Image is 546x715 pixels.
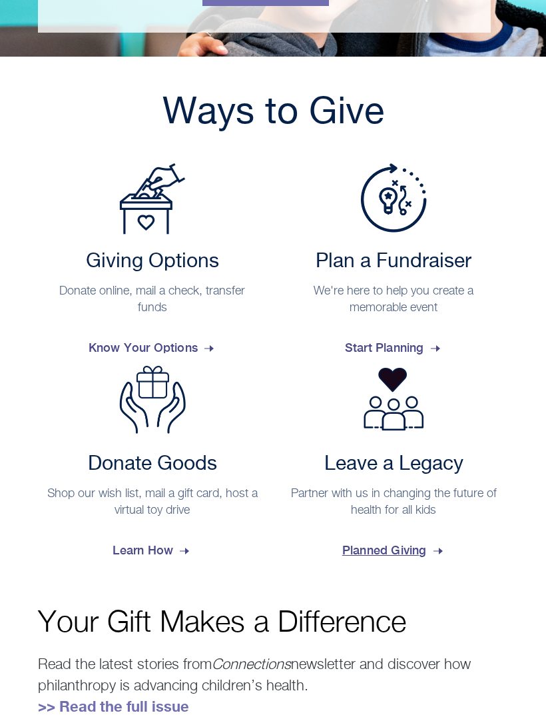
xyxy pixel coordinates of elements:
[38,90,509,137] h2: Ways to Give
[38,608,509,638] p: Your Gift Makes a Difference
[89,330,216,366] span: Know Your Options
[38,698,189,715] a: >> Read the full issue
[113,532,192,568] span: Learn How
[286,486,502,519] p: Partner with us in changing the future of health for all kids
[119,163,186,235] img: Payment Options
[279,163,509,366] a: Plan a Fundraiser Plan a Fundraiser We're here to help you create a memorable event Start Planning
[45,250,261,274] h2: Giving Options
[345,330,443,366] span: Start Planning
[360,163,427,233] img: Plan a Fundraiser
[45,452,261,476] h2: Donate Goods
[279,366,509,568] a: Leave a Legacy Partner with us in changing the future of health for all kids Planned Giving
[45,283,261,317] p: Donate online, mail a check, transfer funds
[286,283,502,317] p: We're here to help you create a memorable event
[212,658,291,672] em: Connections
[38,366,268,568] a: Donate Goods Donate Goods Shop our wish list, mail a gift card, host a virtual toy drive Learn How
[286,250,502,274] h2: Plan a Fundraiser
[45,486,261,519] p: Shop our wish list, mail a gift card, host a virtual toy drive
[38,163,268,366] a: Payment Options Giving Options Donate online, mail a check, transfer funds Know Your Options
[286,452,502,476] h2: Leave a Legacy
[342,532,445,568] span: Planned Giving
[119,366,186,434] img: Donate Goods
